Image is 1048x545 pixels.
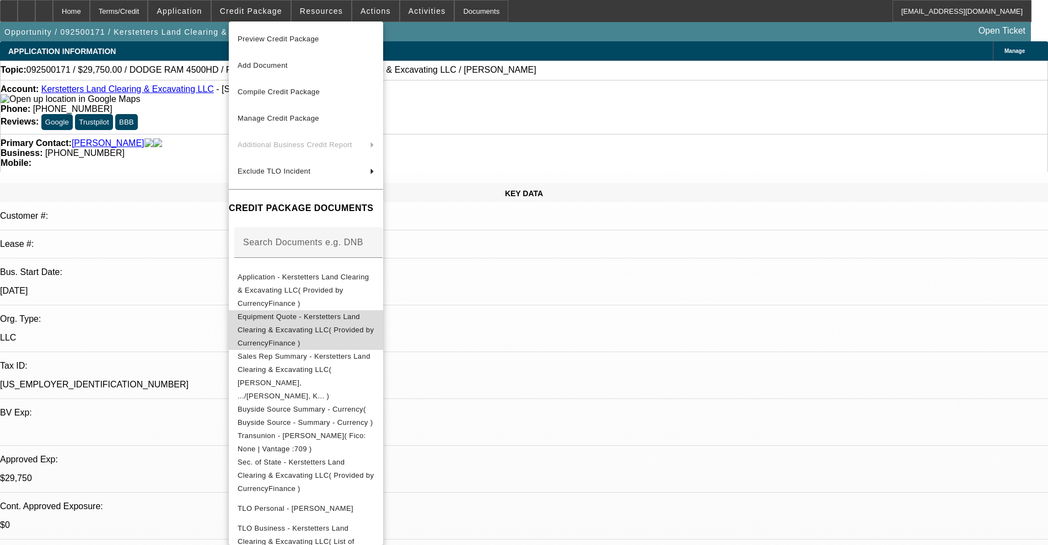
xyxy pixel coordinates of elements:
span: Preview Credit Package [238,35,319,43]
h4: CREDIT PACKAGE DOCUMENTS [229,202,383,215]
span: Sec. of State - Kerstetters Land Clearing & Excavating LLC( Provided by CurrencyFinance ) [238,458,374,493]
mat-label: Search Documents e.g. DNB [243,238,363,247]
span: Transunion - [PERSON_NAME]( Fico: None | Vantage :709 ) [238,431,366,453]
span: Manage Credit Package [238,114,319,122]
span: Exclude TLO Incident [238,167,310,175]
button: Application - Kerstetters Land Clearing & Excavating LLC( Provided by CurrencyFinance ) [229,271,383,310]
button: Sec. of State - Kerstetters Land Clearing & Excavating LLC( Provided by CurrencyFinance ) [229,456,383,495]
button: Sales Rep Summary - Kerstetters Land Clearing & Excavating LLC( Rustebakke, .../O'Connor, K... ) [229,350,383,403]
button: TLO Personal - Kerstetter, Nathan [229,495,383,522]
span: Sales Rep Summary - Kerstetters Land Clearing & Excavating LLC( [PERSON_NAME], .../[PERSON_NAME],... [238,352,370,400]
span: Add Document [238,61,288,69]
button: Equipment Quote - Kerstetters Land Clearing & Excavating LLC( Provided by CurrencyFinance ) [229,310,383,350]
button: Buyside Source Summary - Currency( Buyside Source - Summary - Currency ) [229,403,383,429]
span: Equipment Quote - Kerstetters Land Clearing & Excavating LLC( Provided by CurrencyFinance ) [238,312,374,347]
span: Compile Credit Package [238,88,320,96]
span: TLO Personal - [PERSON_NAME] [238,504,353,512]
span: Application - Kerstetters Land Clearing & Excavating LLC( Provided by CurrencyFinance ) [238,273,369,307]
button: Transunion - Kerstetter, Nathan( Fico: None | Vantage :709 ) [229,429,383,456]
span: Buyside Source Summary - Currency( Buyside Source - Summary - Currency ) [238,405,373,427]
